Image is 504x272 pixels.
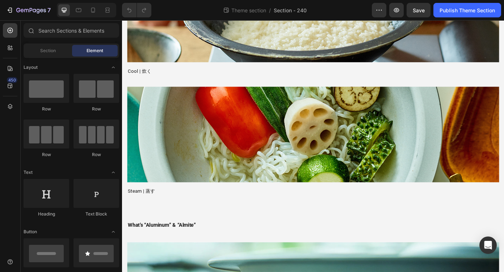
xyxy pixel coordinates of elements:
[122,3,151,17] div: Undo/Redo
[440,7,495,14] div: Publish Theme Section
[24,229,37,235] span: Button
[108,226,119,238] span: Toggle open
[24,169,33,176] span: Text
[7,230,84,237] strong: What’s “Aluminum” & “Almite”
[407,3,430,17] button: Save
[24,106,69,112] div: Row
[7,191,37,198] span: Steam | 蒸す
[73,106,119,112] div: Row
[269,7,271,14] span: /
[108,167,119,178] span: Toggle open
[230,7,268,14] span: Theme section
[274,7,307,14] span: Section - 240
[24,211,69,217] div: Heading
[73,151,119,158] div: Row
[40,47,56,54] span: Section
[73,211,119,217] div: Text Block
[413,7,425,13] span: Save
[87,47,103,54] span: Element
[122,20,504,272] iframe: Design area
[7,77,17,83] div: 450
[47,6,51,14] p: 7
[433,3,501,17] button: Publish Theme Section
[6,76,429,184] img: gempages_527668740104389525-d8243798-e2e3-4804-af51-9d2d1ca2770b.png
[3,3,54,17] button: 7
[108,62,119,73] span: Toggle open
[479,237,497,254] div: Open Intercom Messenger
[24,64,38,71] span: Layout
[24,151,69,158] div: Row
[24,23,119,38] input: Search Sections & Elements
